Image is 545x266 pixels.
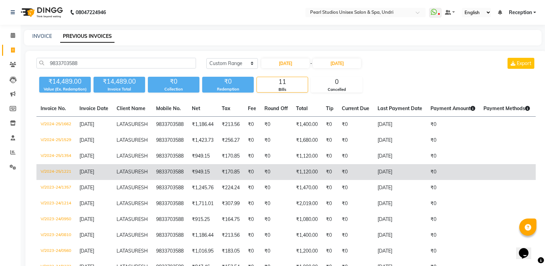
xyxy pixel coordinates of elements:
td: ₹949.15 [188,148,218,164]
td: ₹1,711.01 [188,196,218,212]
td: ₹0 [260,227,292,243]
td: ₹0 [426,212,479,227]
td: 9833703588 [152,164,188,180]
td: 9833703588 [152,132,188,148]
td: ₹1,016.95 [188,243,218,259]
td: 9833703588 [152,148,188,164]
span: Mobile No. [156,105,181,111]
span: - [310,60,312,67]
input: Start Date [261,58,309,68]
td: ₹1,186.44 [188,117,218,133]
td: ₹0 [322,243,338,259]
span: Fee [248,105,256,111]
span: Tip [326,105,334,111]
span: LATA [117,184,128,191]
span: Reception [509,9,532,16]
td: ₹0 [260,180,292,196]
td: ₹0 [260,148,292,164]
td: 9833703588 [152,212,188,227]
td: ₹0 [244,117,260,133]
span: SURESH [128,232,148,238]
span: [DATE] [79,232,94,238]
span: SURESH [128,121,148,127]
td: [DATE] [373,164,426,180]
td: [DATE] [373,196,426,212]
a: PREVIOUS INVOICES [60,30,115,43]
td: ₹0 [244,148,260,164]
td: ₹164.75 [218,212,244,227]
td: [DATE] [373,227,426,243]
span: LATA [117,248,128,254]
td: ₹1,200.00 [292,243,322,259]
td: ₹0 [244,243,260,259]
td: ₹915.25 [188,212,218,227]
span: SURESH [128,137,148,143]
td: ₹1,245.76 [188,180,218,196]
div: ₹14,489.00 [94,77,145,86]
div: Invoice Total [94,86,145,92]
td: ₹183.05 [218,243,244,259]
td: ₹0 [322,148,338,164]
td: ₹1,080.00 [292,212,322,227]
span: [DATE] [79,248,94,254]
td: V/2024-25/1529 [36,132,75,148]
div: ₹14,489.00 [39,77,91,86]
span: SURESH [128,200,148,206]
td: [DATE] [373,180,426,196]
td: ₹1,400.00 [292,227,322,243]
td: ₹0 [244,180,260,196]
span: [DATE] [79,121,94,127]
td: ₹0 [322,132,338,148]
span: Total [296,105,308,111]
td: ₹0 [244,227,260,243]
td: ₹0 [338,180,373,196]
span: LATA [117,169,128,175]
span: LATA [117,216,128,222]
img: logo [18,3,65,22]
span: LATA [117,153,128,159]
td: V/2023-24/0560 [36,243,75,259]
td: ₹0 [322,212,338,227]
td: ₹1,120.00 [292,164,322,180]
span: Current Due [342,105,369,111]
td: ₹1,423.73 [188,132,218,148]
div: Cancelled [311,87,362,93]
td: ₹213.56 [218,117,244,133]
div: Collection [148,86,199,92]
span: Payment Amount [430,105,475,111]
span: Payment Methods [483,105,530,111]
span: SURESH [128,169,148,175]
span: [DATE] [79,153,94,159]
div: Value (Ex. Redemption) [39,86,91,92]
td: ₹0 [338,196,373,212]
td: ₹0 [426,196,479,212]
td: ₹170.85 [218,148,244,164]
span: Last Payment Date [378,105,422,111]
div: ₹0 [202,77,254,86]
span: [DATE] [79,137,94,143]
td: ₹307.99 [218,196,244,212]
span: Net [192,105,200,111]
td: 9833703588 [152,227,188,243]
div: 11 [257,77,308,87]
td: V/2023-24/0950 [36,212,75,227]
td: ₹224.24 [218,180,244,196]
td: V/2024-25/1662 [36,117,75,133]
td: V/2024-25/1221 [36,164,75,180]
td: ₹0 [244,196,260,212]
span: LATA [117,121,128,127]
div: ₹0 [148,77,199,86]
td: 9833703588 [152,117,188,133]
span: Client Name [117,105,145,111]
button: Export [508,58,534,69]
span: Invoice No. [41,105,66,111]
td: ₹2,019.00 [292,196,322,212]
td: [DATE] [373,212,426,227]
span: SURESH [128,216,148,222]
td: ₹170.85 [218,164,244,180]
td: ₹1,470.00 [292,180,322,196]
b: 08047224946 [76,3,106,22]
span: SURESH [128,184,148,191]
td: ₹0 [338,212,373,227]
td: ₹0 [322,180,338,196]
